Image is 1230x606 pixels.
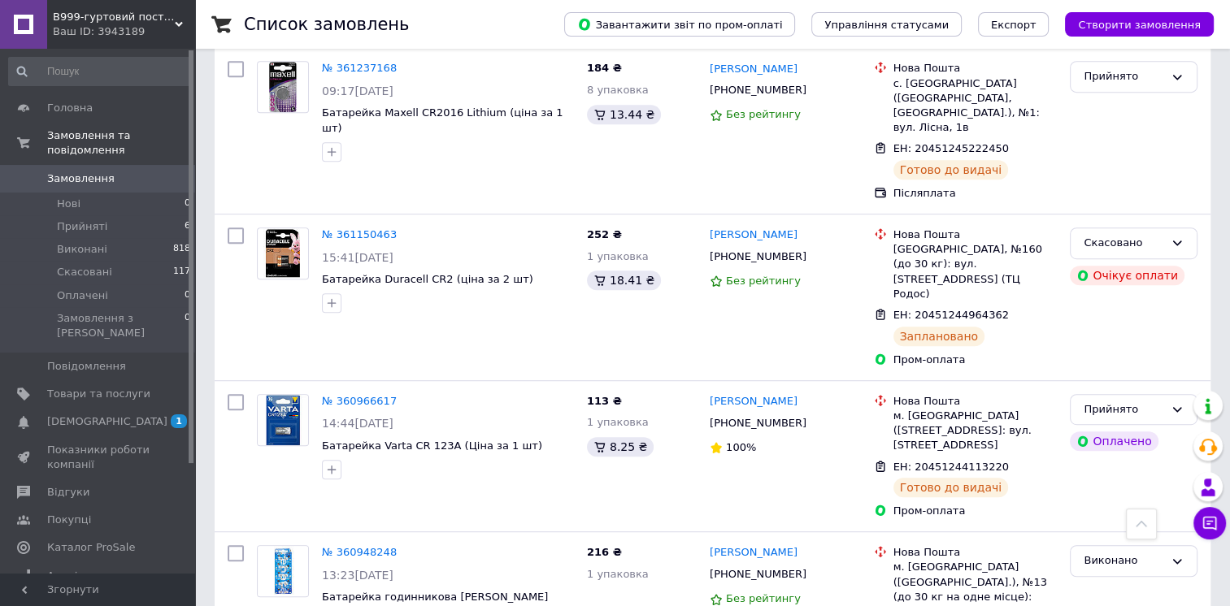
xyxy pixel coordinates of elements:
span: 0 [185,288,190,303]
a: № 361237168 [322,62,397,74]
div: Пром-оплата [893,353,1058,367]
span: Скасовані [57,265,112,279]
div: Готово до видачі [893,478,1009,497]
div: Виконано [1084,552,1164,569]
a: [PERSON_NAME] [710,545,798,561]
span: [DEMOGRAPHIC_DATA] [47,414,167,429]
button: Управління статусами [811,12,962,37]
span: ЕН: 20451244964362 [893,309,1009,321]
span: 252 ₴ [587,228,622,240]
a: № 360966617 [322,395,397,407]
div: Готово до видачі [893,160,1009,180]
span: ЕН: 20451244113220 [893,461,1009,473]
div: Післяплата [893,186,1058,201]
a: [PERSON_NAME] [710,227,798,243]
div: м. [GEOGRAPHIC_DATA] ([STREET_ADDRESS]: вул. [STREET_ADDRESS] [893,409,1058,453]
div: Очікує оплати [1070,266,1184,285]
div: Оплачено [1070,431,1158,451]
button: Експорт [978,12,1050,37]
button: Чат з покупцем [1193,507,1226,539]
span: 1 упаковка [587,250,649,262]
span: Без рейтингу [726,275,801,287]
div: [PHONE_NUMBER] [706,80,810,101]
img: Фото товару [258,546,308,596]
span: Створити замовлення [1078,19,1201,31]
div: [PHONE_NUMBER] [706,564,810,585]
span: 6 [185,219,190,234]
div: 18.41 ₴ [587,271,661,290]
span: Експорт [991,19,1037,31]
div: [GEOGRAPHIC_DATA], №160 (до 30 кг): вул. [STREET_ADDRESS] (ТЦ Родос) [893,242,1058,301]
span: 184 ₴ [587,62,622,74]
span: Показники роботи компанії [47,443,150,472]
div: Ваш ID: 3943189 [53,24,195,39]
a: Фото товару [257,227,309,279]
button: Завантажити звіт по пром-оплаті [564,12,795,37]
span: 0 [185,311,190,340]
span: Виконані [57,242,107,257]
a: Батарейка Maxell CR2016 Lithium (ціна за 1 шт) [322,106,563,134]
span: 1 [171,414,187,428]
a: № 361150463 [322,228,397,240]
span: Товари та послуги [47,387,150,401]
div: Скасовано [1084,235,1164,252]
span: Головна [47,101,93,115]
div: [PHONE_NUMBER] [706,246,810,267]
span: 09:17[DATE] [322,84,393,97]
a: Батарейка Varta CR 123A (Ціна за 1 шт) [322,439,542,452]
div: 8.25 ₴ [587,437,654,457]
span: 1 упаковка [587,416,649,428]
span: Відгуки [47,485,89,500]
div: Нова Пошта [893,545,1058,560]
div: Пром-оплата [893,504,1058,518]
span: Без рейтингу [726,108,801,120]
h1: Список замовлень [244,15,409,34]
a: Фото товару [257,394,309,446]
span: Без рейтингу [726,592,801,604]
span: Замовлення з [PERSON_NAME] [57,311,185,340]
span: 216 ₴ [587,546,622,558]
div: Прийнято [1084,401,1164,418]
span: Прийняті [57,219,107,234]
span: Завантажити звіт по пром-оплаті [577,17,782,32]
span: 15:41[DATE] [322,251,393,264]
span: 13:23[DATE] [322,569,393,582]
a: Батарейка Duracell CR2 (ціна за 2 шт) [322,273,533,285]
span: Каталог ProSale [47,540,135,555]
span: 117 [173,265,190,279]
span: 8 упаковка [587,84,649,96]
span: Повідомлення [47,359,126,374]
span: Покупці [47,513,91,527]
img: Фото товару [259,228,306,279]
div: [PHONE_NUMBER] [706,413,810,434]
div: Нова Пошта [893,394,1058,409]
span: Управління статусами [824,19,949,31]
div: с. [GEOGRAPHIC_DATA] ([GEOGRAPHIC_DATA], [GEOGRAPHIC_DATA].), №1: вул. Лісна, 1в [893,76,1058,136]
a: [PERSON_NAME] [710,394,798,409]
a: Створити замовлення [1049,18,1214,30]
span: 100% [726,441,756,453]
div: Нова Пошта [893,227,1058,242]
span: 818 [173,242,190,257]
div: Заплановано [893,327,985,346]
a: № 360948248 [322,546,397,558]
span: Нові [57,197,80,211]
span: 1 упаковка [587,568,649,580]
a: Фото товару [257,61,309,113]
img: Фото товару [269,62,297,112]
a: Фото товару [257,545,309,597]
span: 14:44[DATE] [322,417,393,430]
span: 0 [185,197,190,211]
div: Нова Пошта [893,61,1058,76]
span: Оплачені [57,288,108,303]
button: Створити замовлення [1065,12,1214,37]
input: Пошук [8,57,192,86]
span: B999-гуртовий постачальник батарейок для бізнесу [53,10,175,24]
div: 13.44 ₴ [587,105,661,124]
a: [PERSON_NAME] [710,62,798,77]
div: Прийнято [1084,68,1164,85]
span: Аналітика [47,569,103,583]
